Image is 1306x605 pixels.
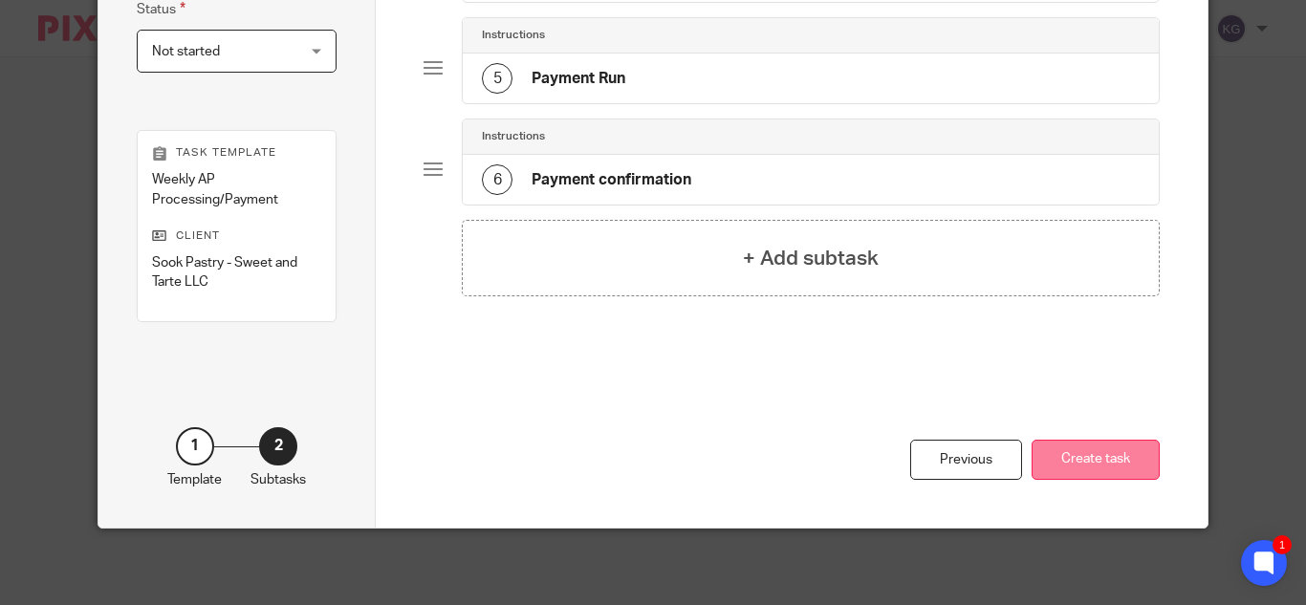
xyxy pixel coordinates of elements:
[176,427,214,465] div: 1
[1032,440,1160,481] button: Create task
[482,28,545,43] h4: Instructions
[152,145,321,161] p: Task template
[152,228,321,244] p: Client
[152,170,321,209] p: Weekly AP Processing/Payment
[482,129,545,144] h4: Instructions
[167,470,222,489] p: Template
[532,69,625,89] h4: Payment Run
[910,440,1022,481] div: Previous
[1273,535,1292,554] div: 1
[152,253,321,292] p: Sook Pastry - Sweet and Tarte LLC
[482,63,512,94] div: 5
[152,45,220,58] span: Not started
[532,170,691,190] h4: Payment confirmation
[250,470,306,489] p: Subtasks
[259,427,297,465] div: 2
[482,164,512,195] div: 6
[743,244,879,273] h4: + Add subtask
